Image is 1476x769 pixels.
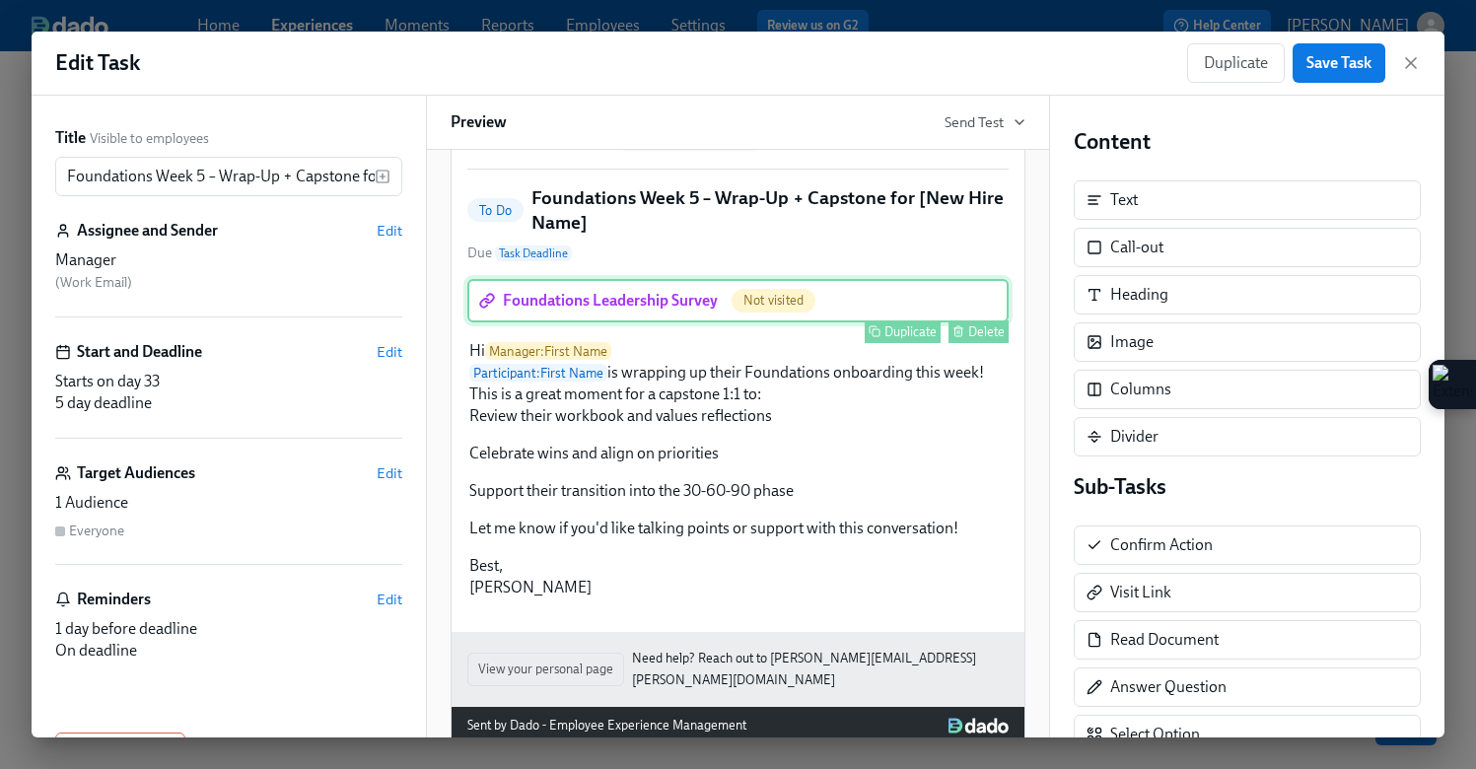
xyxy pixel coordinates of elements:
span: Task Deadline [495,245,572,261]
button: Edit [377,342,402,362]
div: Columns [1110,379,1171,400]
span: Due [467,244,572,263]
button: Send Test [945,112,1025,132]
div: Image [1074,322,1421,362]
div: Confirm Action [1110,534,1213,556]
a: Need help? Reach out to [PERSON_NAME][EMAIL_ADDRESS][PERSON_NAME][DOMAIN_NAME] [632,648,1009,691]
button: View your personal page [467,653,624,686]
div: Answer Question [1110,676,1227,698]
div: Assignee and SenderEditManager (Work Email) [55,220,402,317]
strong: 's UB Foundations - AE APAC [619,132,956,151]
span: Visible to employees [90,129,209,148]
div: RemindersEdit1 day before deadlineOn deadline [55,589,402,662]
span: Duplicate [1204,53,1268,73]
div: Target AudiencesEdit1 AudienceEveryone [55,462,402,565]
button: Edit [377,590,402,609]
div: HiManager:First Name Participant:First Nameis wrapping up their Foundations onboarding this week!... [467,338,1009,600]
div: Image [1110,331,1154,353]
span: 5 day deadline [55,393,152,412]
div: Visit Link [1110,582,1171,603]
div: Start and DeadlineEditStarts on day 335 day deadline [55,341,402,439]
span: Participant : Full Name [619,133,758,151]
div: Visit Link [1074,573,1421,612]
div: Read Document [1110,629,1219,651]
div: Confirm Action [1074,525,1421,565]
h5: Foundations Week 5 – Wrap-Up + Capstone for [New Hire Name] [531,185,1009,236]
h6: Reminders [77,589,151,610]
div: Delete [968,324,1005,339]
div: Foundations Leadership SurveyNot visited Duplicate Delete [467,279,1009,322]
div: Text [1074,180,1421,220]
div: 1 Audience [55,492,402,514]
div: Select Option [1074,715,1421,754]
h6: Start and Deadline [77,341,202,363]
button: Edit [377,463,402,483]
div: Divider [1110,426,1159,448]
div: Heading [1074,275,1421,315]
svg: Insert text variable [375,169,390,184]
h1: Edit Task [55,48,140,78]
h4: Content [1074,127,1421,157]
div: Everyone [69,522,124,540]
h4: Sub-Tasks [1074,472,1421,502]
div: Heading [1110,284,1168,306]
button: Duplicate [865,320,941,343]
div: Sent by Dado - Employee Experience Management [467,715,746,736]
div: Call-out [1110,237,1163,258]
h6: Target Audiences [77,462,195,484]
button: Save Task [1293,43,1385,83]
button: Duplicate [1187,43,1285,83]
div: Divider [1074,417,1421,456]
h6: Preview [451,111,507,133]
div: 1 day before deadline [55,618,402,640]
h6: Assignee and Sender [77,220,218,242]
span: To Do [467,203,524,218]
div: Call-out [1074,228,1421,267]
img: Dado [949,718,1009,734]
img: Extension Icon [1433,365,1472,404]
div: Answer Question [1074,667,1421,707]
span: View your personal page [478,660,613,679]
div: Columns [1074,370,1421,409]
div: On deadline [55,640,402,662]
div: Select Option [1110,724,1200,745]
span: Save Task [1306,53,1371,73]
button: Edit [377,221,402,241]
div: Manager [55,249,402,271]
div: Text [1110,189,1138,211]
span: ( Work Email ) [55,274,132,291]
label: Title [55,127,86,149]
div: Read Document [1074,620,1421,660]
div: Duplicate [884,324,937,339]
div: Starts on day 33 [55,371,402,392]
button: Delete [949,320,1009,343]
